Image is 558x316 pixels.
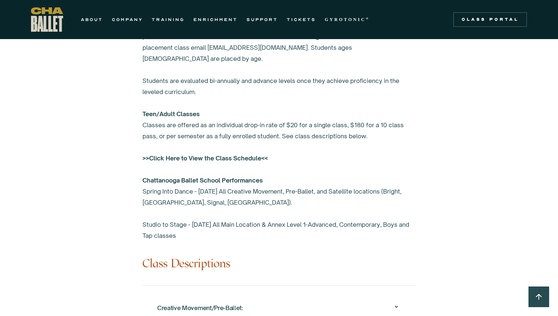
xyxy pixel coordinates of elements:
a: COMPANY [112,15,143,24]
a: TRAINING [152,15,185,24]
div: Class Portal [458,17,523,22]
sup: ® [366,17,370,20]
strong: GYROTONIC [325,17,366,22]
a: Class Portal [453,12,527,27]
h3: Class Descriptions [142,249,416,271]
a: SUPPORT [247,15,278,24]
a: GYROTONIC® [325,15,370,24]
a: ABOUT [81,15,103,24]
a: TICKETS [287,15,316,24]
a: ENRICHMENT [193,15,238,24]
strong: Teen/Adult Classes [142,110,200,118]
a: >>Click Here to View the Class Schedule<< [142,154,268,162]
div: Creative Movement/Pre-Ballet: [157,301,243,315]
strong: Chattanooga Ballet School Performances [142,177,263,184]
a: home [31,7,63,32]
